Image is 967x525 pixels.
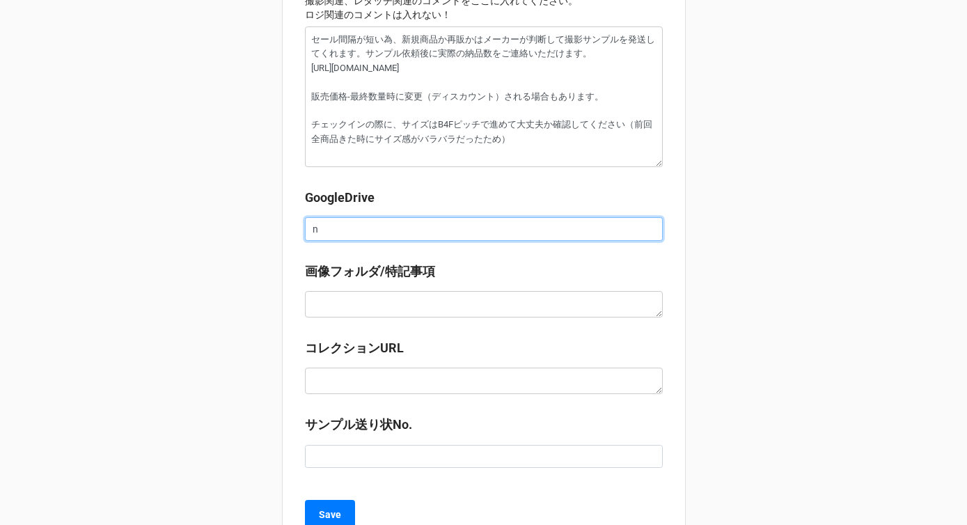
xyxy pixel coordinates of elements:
[305,262,435,281] label: 画像フォルダ/特記事項
[305,188,375,207] label: GoogleDrive
[305,338,404,358] label: コレクションURL
[305,415,412,434] label: サンプル送り状No.
[305,26,663,167] textarea: セール間隔が短い為、新規商品か再販かはメーカーが判断して撮影サンプルを発送してくれます。サンプル依頼後に実際の納品数をご連絡いただけます。 [URL][DOMAIN_NAME] 販売価格-最終数...
[319,508,341,522] b: Save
